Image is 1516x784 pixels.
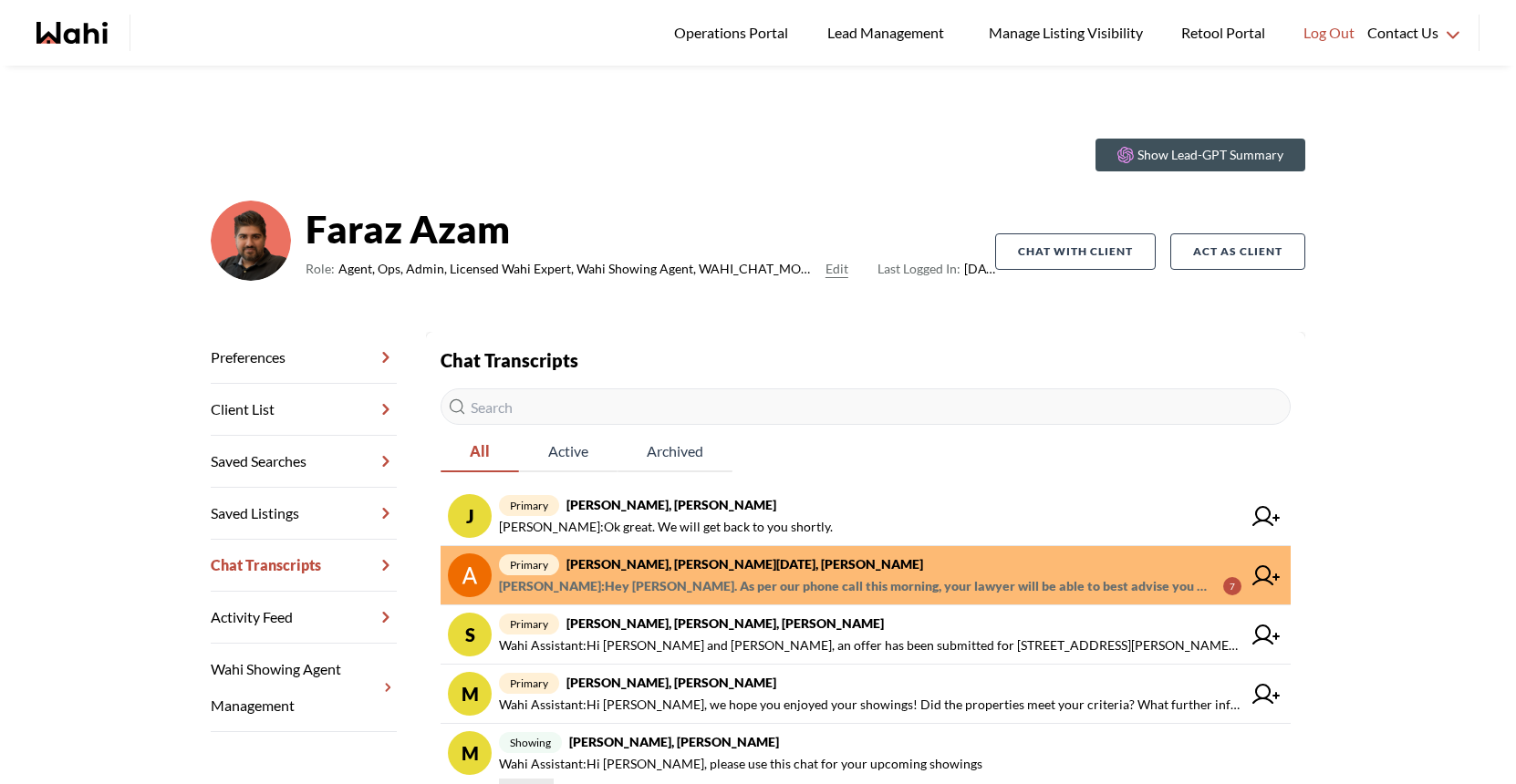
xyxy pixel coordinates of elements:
[499,673,559,694] span: primary
[825,258,848,280] button: Edit
[441,665,1291,724] a: Mprimary[PERSON_NAME], [PERSON_NAME]Wahi Assistant:Hi [PERSON_NAME], we hope you enjoyed your sho...
[211,488,397,540] a: Saved Listings
[338,258,818,280] span: Agent, Ops, Admin, Licensed Wahi Expert, Wahi Showing Agent, WAHI_CHAT_MODERATOR
[1181,21,1271,45] span: Retool Portal
[1223,577,1241,595] div: 7
[306,258,335,280] span: Role:
[499,634,1241,656] span: Wahi Assistant : Hi [PERSON_NAME] and [PERSON_NAME], an offer has been submitted for [STREET_ADDR...
[441,487,1291,546] a: Jprimary[PERSON_NAME], [PERSON_NAME][PERSON_NAME]:Ok great. We will get back to you shortly.
[566,615,884,631] strong: [PERSON_NAME], [PERSON_NAME], [PERSON_NAME]
[674,21,794,45] span: Operations Portal
[211,436,397,488] a: Saved Searches
[499,516,833,538] span: [PERSON_NAME] : Ok great. We will get back to you shortly.
[441,349,578,371] strong: Chat Transcripts
[441,388,1291,425] input: Search
[499,575,1209,597] span: [PERSON_NAME] : Hey [PERSON_NAME]. As per our phone call this morning, your lawyer will be able t...
[983,21,1148,45] span: Manage Listing Visibility
[1170,233,1305,270] button: Act as Client
[499,732,562,753] span: showing
[519,432,618,472] button: Active
[211,592,397,644] a: Activity Feed
[448,613,492,656] div: S
[618,432,732,470] span: Archived
[877,261,960,276] span: Last Logged In:
[211,384,397,436] a: Client List
[211,644,397,732] a: Wahi Showing Agent Management
[448,553,492,597] img: chat avatar
[441,432,519,472] button: All
[441,546,1291,605] a: primary[PERSON_NAME], [PERSON_NAME][DATE], [PERSON_NAME][PERSON_NAME]:Hey [PERSON_NAME]. As per o...
[499,554,559,575] span: primary
[499,614,559,634] span: primary
[306,201,995,256] strong: Faraz Azam
[499,753,982,775] span: Wahi Assistant : Hi [PERSON_NAME], please use this chat for your upcoming showings
[211,332,397,384] a: Preferences
[566,497,776,512] strong: [PERSON_NAME], [PERSON_NAME]
[1303,21,1355,45] span: Log Out
[441,605,1291,665] a: Sprimary[PERSON_NAME], [PERSON_NAME], [PERSON_NAME]Wahi Assistant:Hi [PERSON_NAME] and [PERSON_NA...
[1137,146,1283,164] p: Show Lead-GPT Summary
[448,672,492,716] div: M
[448,731,492,775] div: M
[448,494,492,538] div: J
[827,21,950,45] span: Lead Management
[211,540,397,592] a: Chat Transcripts
[569,734,779,749] strong: [PERSON_NAME], [PERSON_NAME]
[566,675,776,690] strong: [PERSON_NAME], [PERSON_NAME]
[36,22,108,44] a: Wahi homepage
[519,432,618,470] span: Active
[618,432,732,472] button: Archived
[499,694,1241,716] span: Wahi Assistant : Hi [PERSON_NAME], we hope you enjoyed your showings! Did the properties meet you...
[499,495,559,516] span: primary
[441,432,519,470] span: All
[566,556,923,572] strong: [PERSON_NAME], [PERSON_NAME][DATE], [PERSON_NAME]
[995,233,1156,270] button: Chat with client
[211,201,291,281] img: d03c15c2156146a3.png
[1095,139,1305,171] button: Show Lead-GPT Summary
[877,258,995,280] span: [DATE]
